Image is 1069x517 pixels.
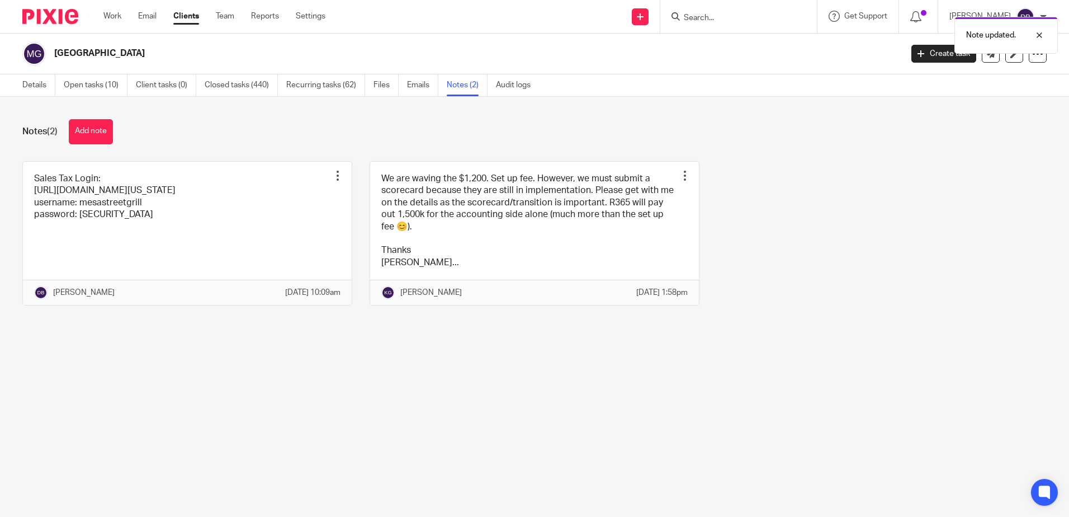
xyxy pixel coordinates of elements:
a: Team [216,11,234,22]
p: [DATE] 1:58pm [636,287,688,298]
a: Notes (2) [447,74,488,96]
p: Note updated. [966,30,1016,41]
img: svg%3E [22,42,46,65]
p: [PERSON_NAME] [400,287,462,298]
a: Email [138,11,157,22]
img: Pixie [22,9,78,24]
a: Audit logs [496,74,539,96]
a: Open tasks (10) [64,74,127,96]
a: Recurring tasks (62) [286,74,365,96]
img: svg%3E [1016,8,1034,26]
a: Emails [407,74,438,96]
h1: Notes [22,126,58,138]
button: Add note [69,119,113,144]
a: Create task [911,45,976,63]
a: Details [22,74,55,96]
a: Files [373,74,399,96]
a: Closed tasks (440) [205,74,278,96]
a: Clients [173,11,199,22]
a: Work [103,11,121,22]
a: Settings [296,11,325,22]
p: [PERSON_NAME] [53,287,115,298]
p: [DATE] 10:09am [285,287,340,298]
img: svg%3E [34,286,48,299]
h2: [GEOGRAPHIC_DATA] [54,48,726,59]
a: Client tasks (0) [136,74,196,96]
span: (2) [47,127,58,136]
a: Reports [251,11,279,22]
img: svg%3E [381,286,395,299]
